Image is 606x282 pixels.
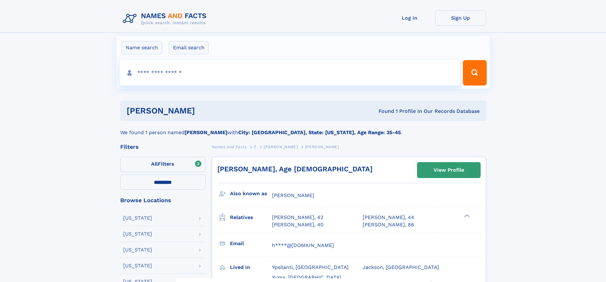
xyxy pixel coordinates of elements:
div: Filters [120,144,205,150]
a: Log In [384,10,435,26]
div: Found 1 Profile In Our Records Database [287,108,480,115]
div: [US_STATE] [123,216,152,221]
a: [PERSON_NAME], 42 [272,214,323,221]
span: [PERSON_NAME] [272,192,314,198]
h3: Email [230,238,272,249]
a: Z [254,143,257,151]
div: [US_STATE] [123,247,152,252]
h1: [PERSON_NAME] [127,107,287,115]
h3: Lived in [230,262,272,273]
span: Z [254,145,257,149]
span: All [151,161,158,167]
div: We found 1 person named with . [120,121,486,136]
b: City: [GEOGRAPHIC_DATA], State: [US_STATE], Age Range: 35-45 [238,129,401,135]
a: Sign Up [435,10,486,26]
span: [PERSON_NAME] [264,145,298,149]
b: [PERSON_NAME] [185,129,227,135]
div: View Profile [434,163,464,177]
label: Filters [120,157,205,172]
h3: Relatives [230,212,272,223]
span: [PERSON_NAME] [305,145,339,149]
span: Jackson, [GEOGRAPHIC_DATA] [363,264,439,270]
span: Ypsilanti, [GEOGRAPHIC_DATA] [272,264,349,270]
div: [US_STATE] [123,263,152,268]
input: search input [120,60,460,86]
a: [PERSON_NAME], 86 [363,221,414,228]
a: [PERSON_NAME], 40 [272,221,324,228]
label: Email search [169,41,209,54]
h3: Also known as [230,188,272,199]
img: Logo Names and Facts [120,10,212,27]
a: [PERSON_NAME], 44 [363,214,414,221]
span: Yuma, [GEOGRAPHIC_DATA] [272,274,341,280]
a: View Profile [417,162,480,178]
div: ❯ [463,214,470,218]
a: Names and Facts [212,143,247,151]
a: [PERSON_NAME] [264,143,298,151]
div: [US_STATE] [123,231,152,237]
div: Browse Locations [120,197,205,203]
button: Search Button [463,60,486,86]
label: Name search [122,41,162,54]
a: [PERSON_NAME], Age [DEMOGRAPHIC_DATA] [217,165,373,173]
